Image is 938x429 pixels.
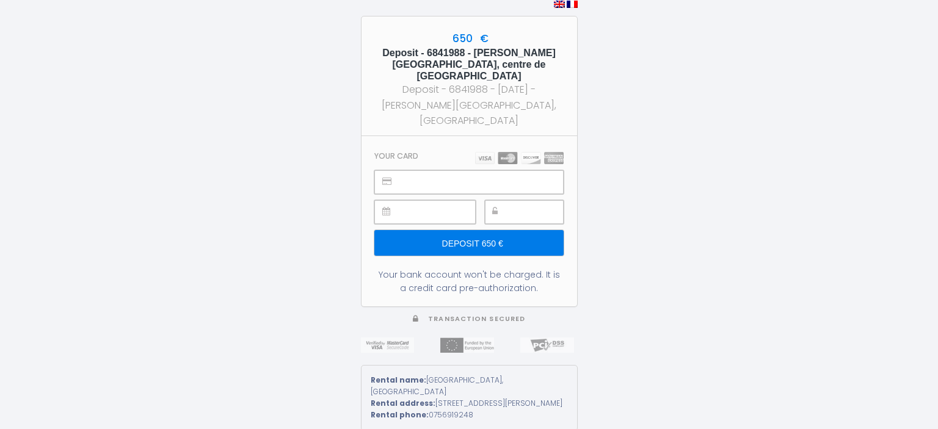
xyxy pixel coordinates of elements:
h5: Deposit - 6841988 - [PERSON_NAME][GEOGRAPHIC_DATA], centre de [GEOGRAPHIC_DATA] [373,47,566,82]
strong: Rental phone: [371,409,429,420]
h3: Your card [374,151,418,160]
span: 650 € [449,31,489,46]
div: [GEOGRAPHIC_DATA], [GEOGRAPHIC_DATA] [371,375,568,398]
div: 0756919248 [371,409,568,421]
img: carts.png [475,152,564,164]
img: fr.png [567,1,578,8]
strong: Rental name: [371,375,426,385]
div: [STREET_ADDRESS][PERSON_NAME] [371,398,568,409]
iframe: Cadre sécurisé pour la saisie du code de sécurité CVC [512,201,563,223]
strong: Rental address: [371,398,435,408]
div: Your bank account won't be charged. It is a credit card pre-authorization. [374,268,563,295]
div: Deposit - 6841988 - [DATE] - [PERSON_NAME][GEOGRAPHIC_DATA], [GEOGRAPHIC_DATA] [373,82,566,128]
iframe: Cadre sécurisé pour la saisie de la date d'expiration [402,201,474,223]
input: Deposit 650 € [374,230,563,256]
img: en.png [554,1,565,8]
span: Transaction secured [428,314,525,323]
iframe: Cadre sécurisé pour la saisie du numéro de carte [402,171,562,193]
